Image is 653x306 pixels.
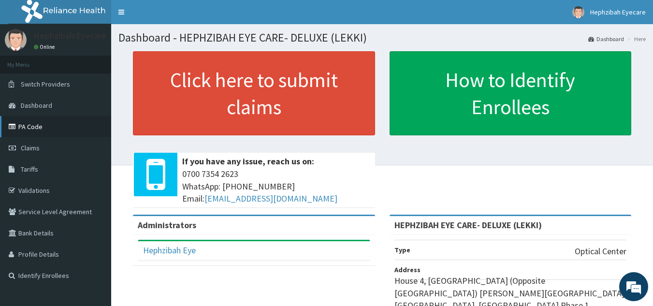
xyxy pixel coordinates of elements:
[133,51,375,135] a: Click here to submit claims
[182,156,314,167] b: If you have any issue, reach us on:
[394,246,410,254] b: Type
[394,219,542,231] strong: HEPHZIBAH EYE CARE- DELUXE (LEKKI)
[182,168,370,205] span: 0700 7354 2623 WhatsApp: [PHONE_NUMBER] Email:
[394,265,421,274] b: Address
[34,31,106,40] p: Hephzibah Eyecare
[21,80,70,88] span: Switch Providers
[590,8,646,16] span: Hephzibah Eyecare
[21,101,52,110] span: Dashboard
[138,219,196,231] b: Administrators
[204,193,337,204] a: [EMAIL_ADDRESS][DOMAIN_NAME]
[21,165,38,174] span: Tariffs
[625,35,646,43] li: Here
[143,245,196,256] a: Hephzibah Eye
[572,6,584,18] img: User Image
[5,29,27,51] img: User Image
[575,245,626,258] p: Optical Center
[21,144,40,152] span: Claims
[588,35,624,43] a: Dashboard
[34,44,57,50] a: Online
[118,31,646,44] h1: Dashboard - HEPHZIBAH EYE CARE- DELUXE (LEKKI)
[390,51,632,135] a: How to Identify Enrollees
